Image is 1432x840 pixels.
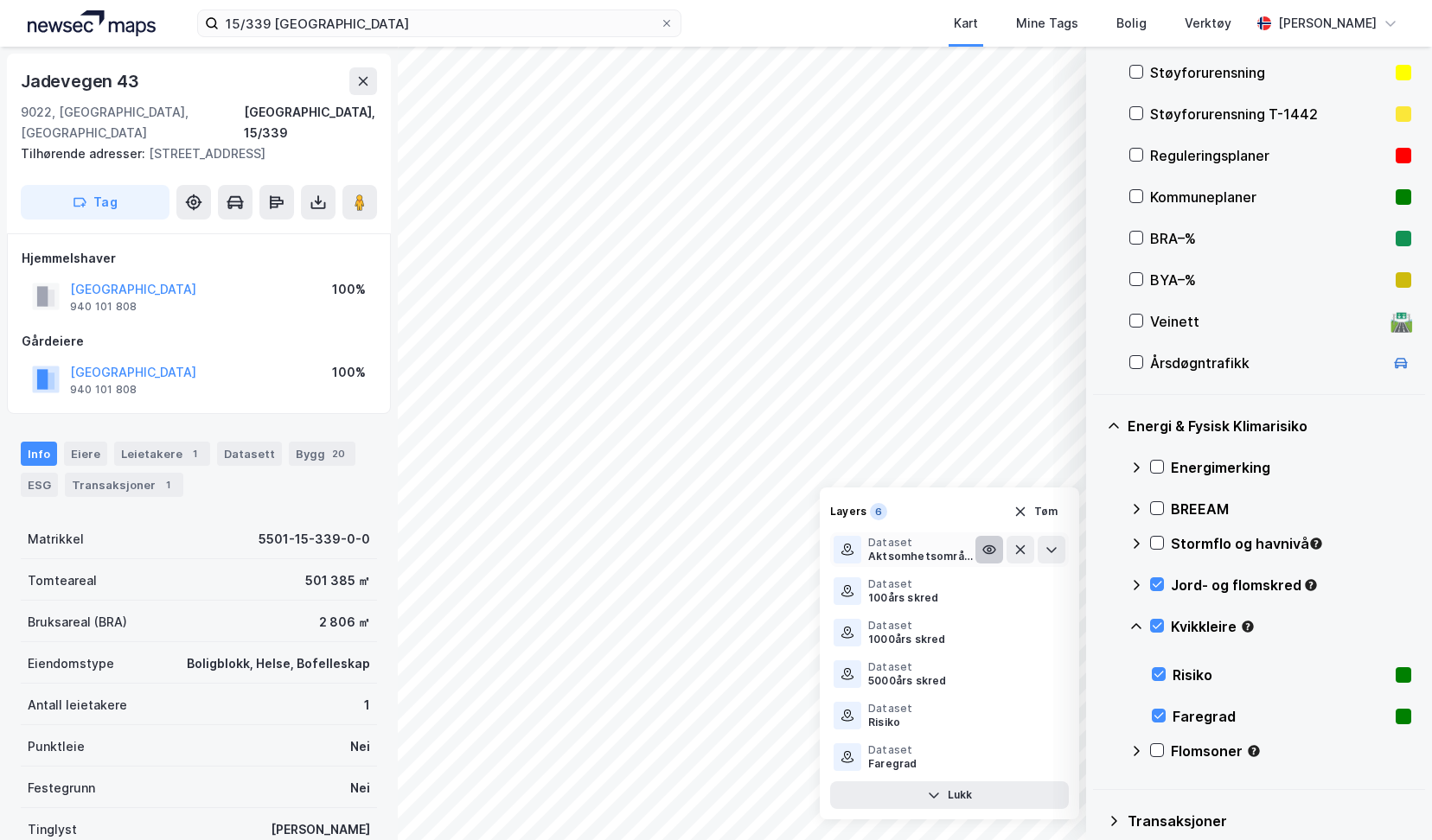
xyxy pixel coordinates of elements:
[868,619,946,633] div: Dataset
[28,570,97,591] div: Tomteareal
[319,612,370,633] div: 2 806 ㎡
[186,445,203,462] div: 1
[1346,757,1432,840] div: Kontrollprogram for chat
[1240,619,1256,634] div: Tooltip anchor
[28,529,84,550] div: Matrikkel
[1002,498,1069,525] button: Tøm
[1016,13,1078,34] div: Mine Tags
[28,778,95,799] div: Festegrunn
[1150,270,1389,290] div: BYA–%
[1150,145,1389,166] div: Reguleringsplaner
[114,442,210,466] div: Leietakere
[21,143,363,164] div: [STREET_ADDRESS]
[28,695,127,716] div: Antall leietakere
[21,442,57,466] div: Info
[1150,187,1389,207] div: Kommuneplaner
[21,102,244,143] div: 9022, [GEOGRAPHIC_DATA], [GEOGRAPHIC_DATA]
[1185,13,1231,34] div: Verktøy
[954,13,978,34] div: Kart
[217,442,282,466] div: Datasett
[1346,757,1432,840] iframe: Chat Widget
[830,505,866,519] div: Layers
[187,653,370,674] div: Boligblokk, Helse, Bofelleskap
[868,577,938,591] div: Dataset
[28,736,85,757] div: Punktleie
[868,702,912,716] div: Dataset
[159,476,176,493] div: 1
[21,473,58,497] div: ESG
[329,445,348,462] div: 20
[1303,577,1319,593] div: Tooltip anchor
[28,653,114,674] div: Eiendomstype
[289,442,355,466] div: Bygg
[868,591,938,605] div: 100års skred
[305,570,370,591] div: 501 385 ㎡
[868,660,947,674] div: Dataset
[64,442,107,466] div: Eiere
[70,300,137,314] div: 940 101 808
[21,67,143,95] div: Jadevegen 43
[1173,706,1389,727] div: Faregrad
[868,550,975,563] div: Aktsomhetsområder
[21,146,149,161] span: Tilhørende adresser:
[1150,104,1389,124] div: Støyforurensning T-1442
[868,633,946,646] div: 1000års skred
[271,819,370,840] div: [PERSON_NAME]
[219,10,660,36] input: Søk på adresse, matrikkel, gårdeiere, leietakere eller personer
[1171,741,1411,761] div: Flomsoner
[1278,13,1377,34] div: [PERSON_NAME]
[1128,416,1411,436] div: Energi & Fysisk Klimarisiko
[332,279,366,300] div: 100%
[868,743,917,757] div: Dataset
[28,10,156,36] img: logo.a4113a55bc3d86da70a041830d287a7e.svg
[1171,457,1411,478] div: Energimerking
[830,781,1069,809] button: Lukk
[22,331,376,352] div: Gårdeiere
[868,674,947,688] div: 5000års skred
[28,612,127,633] div: Bruksareal (BRA)
[244,102,377,143] div: [GEOGRAPHIC_DATA], 15/339
[1150,62,1389,83] div: Støyforurensning
[868,716,912,729] div: Risiko
[1116,13,1147,34] div: Bolig
[1150,353,1384,373] div: Årsdøgntrafikk
[1171,533,1411,554] div: Stormflo og havnivå
[1171,616,1411,637] div: Kvikkleire
[21,185,169,220] button: Tag
[350,736,370,757] div: Nei
[1128,811,1411,831] div: Transaksjoner
[868,757,917,771] div: Faregrad
[22,248,376,269] div: Hjemmelshaver
[259,529,370,550] div: 5501-15-339-0-0
[1390,310,1413,333] div: 🛣️
[350,778,370,799] div: Nei
[1150,311,1384,332] div: Veinett
[70,383,137,397] div: 940 101 808
[1150,228,1389,249] div: BRA–%
[364,695,370,716] div: 1
[28,819,77,840] div: Tinglyst
[1171,499,1411,519] div: BREEAM
[870,503,887,520] div: 6
[1173,665,1389,685] div: Risiko
[332,362,366,383] div: 100%
[868,536,975,550] div: Dataset
[65,473,183,497] div: Transaksjoner
[1171,575,1411,595] div: Jord- og flomskred
[1246,743,1262,759] div: Tooltip anchor
[1308,536,1324,551] div: Tooltip anchor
